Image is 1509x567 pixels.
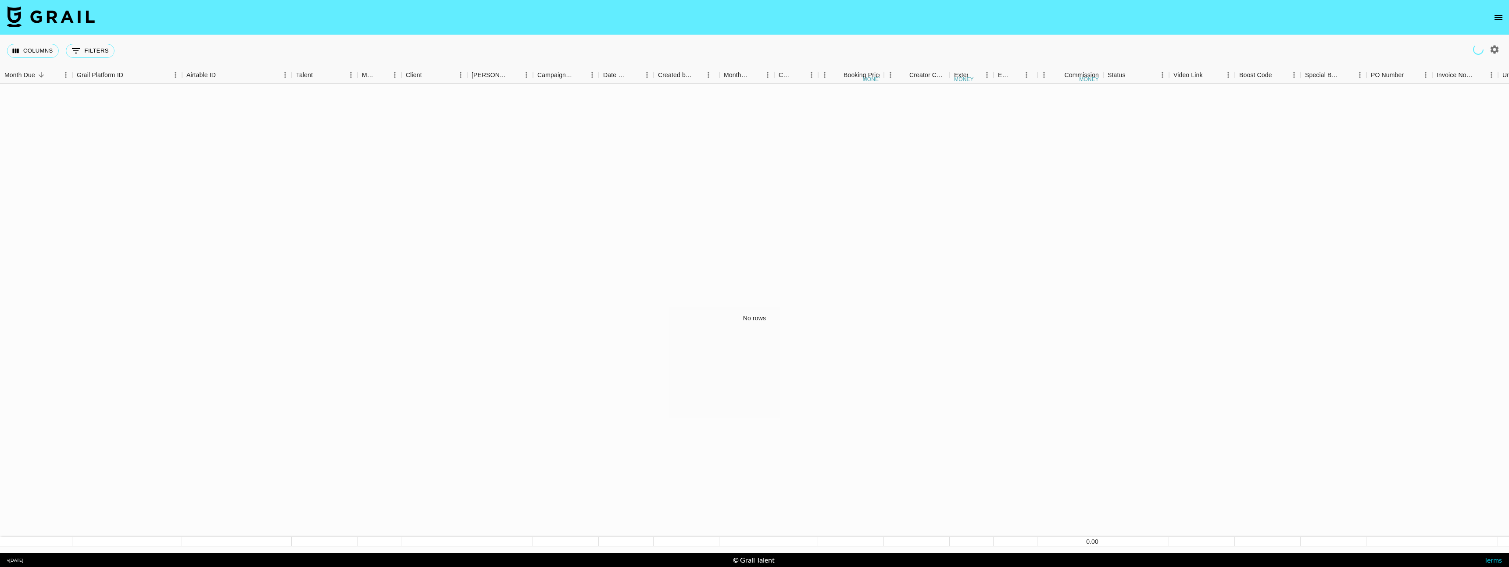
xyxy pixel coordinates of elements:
button: Menu [805,68,818,82]
div: Month Due [719,67,774,84]
button: Menu [344,68,358,82]
button: Sort [123,69,136,81]
button: Menu [1419,68,1432,82]
button: Menu [454,68,467,82]
div: Boost Code [1235,67,1301,84]
div: PO Number [1371,67,1404,84]
div: Video Link [1173,67,1203,84]
button: Sort [35,69,47,81]
button: open drawer [1490,9,1507,26]
div: Expenses: Remove Commission? [994,67,1037,84]
img: Grail Talent [7,6,95,27]
span: Refreshing managers, users, talent, clients, campaigns... [1473,44,1484,55]
button: Menu [1037,68,1051,82]
button: Sort [508,69,520,81]
div: Invoice Notes [1437,67,1473,84]
div: Currency [779,67,793,84]
button: Menu [1353,68,1366,82]
button: Menu [702,68,715,82]
button: Sort [628,69,640,81]
div: Grail Platform ID [77,67,123,84]
div: 0.00 [1037,537,1103,546]
a: Terms [1484,556,1502,564]
div: Created by Grail Team [654,67,719,84]
div: money [1079,77,1099,82]
button: Sort [1010,69,1023,81]
div: Date Created [603,67,628,84]
button: Sort [216,69,228,81]
button: Sort [573,69,586,81]
button: Menu [1222,68,1235,82]
div: Date Created [599,67,654,84]
button: Sort [1404,69,1416,81]
div: Creator Commmission Override [884,67,950,84]
button: Menu [640,68,654,82]
button: Sort [1203,69,1215,81]
div: money [863,77,883,82]
div: © Grail Talent [733,556,775,564]
div: PO Number [1366,67,1432,84]
div: Client [401,67,467,84]
button: Sort [422,69,434,81]
button: Sort [793,69,805,81]
div: Talent [292,67,358,84]
div: Campaign (Type) [537,67,573,84]
div: Booker [467,67,533,84]
div: Manager [358,67,401,84]
button: Menu [1020,68,1033,82]
button: Sort [313,69,325,81]
button: Sort [1473,69,1485,81]
div: Commission [1064,67,1099,84]
button: Sort [968,69,980,81]
button: Menu [59,68,72,82]
div: Created by Grail Team [658,67,692,84]
button: Menu [520,68,533,82]
div: Invoice Notes [1432,67,1498,84]
button: Sort [831,69,844,81]
div: Expenses: Remove Commission? [998,67,1010,84]
button: Sort [1052,69,1064,81]
button: Sort [749,69,761,81]
div: Airtable ID [186,67,216,84]
div: Month Due [724,67,749,84]
div: Client [406,67,422,84]
button: Menu [1156,68,1169,82]
div: Currency [774,67,818,84]
div: Creator Commmission Override [909,67,945,84]
button: Menu [279,68,292,82]
div: Boost Code [1239,67,1272,84]
button: Sort [897,69,909,81]
button: Menu [388,68,401,82]
div: Talent [296,67,313,84]
div: Manager [362,67,376,84]
button: Menu [586,68,599,82]
button: Menu [1485,68,1498,82]
button: Sort [1126,69,1138,81]
button: Select columns [7,44,59,58]
div: Booking Price [844,67,882,84]
button: Menu [818,68,831,82]
button: Menu [980,68,994,82]
div: Status [1108,67,1126,84]
button: Sort [692,69,704,81]
div: Special Booking Type [1301,67,1366,84]
button: Sort [1272,69,1284,81]
div: Month Due [4,67,35,84]
div: money [954,77,974,82]
div: Special Booking Type [1305,67,1341,84]
div: Campaign (Type) [533,67,599,84]
div: v [DATE] [7,557,23,563]
button: Sort [376,69,388,81]
div: Video Link [1169,67,1235,84]
div: Airtable ID [182,67,292,84]
button: Menu [761,68,774,82]
button: Menu [1287,68,1301,82]
button: Menu [884,68,897,82]
button: Sort [1341,69,1353,81]
div: Status [1103,67,1169,84]
button: Menu [169,68,182,82]
div: [PERSON_NAME] [472,67,508,84]
div: Grail Platform ID [72,67,182,84]
button: Show filters [66,44,114,58]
